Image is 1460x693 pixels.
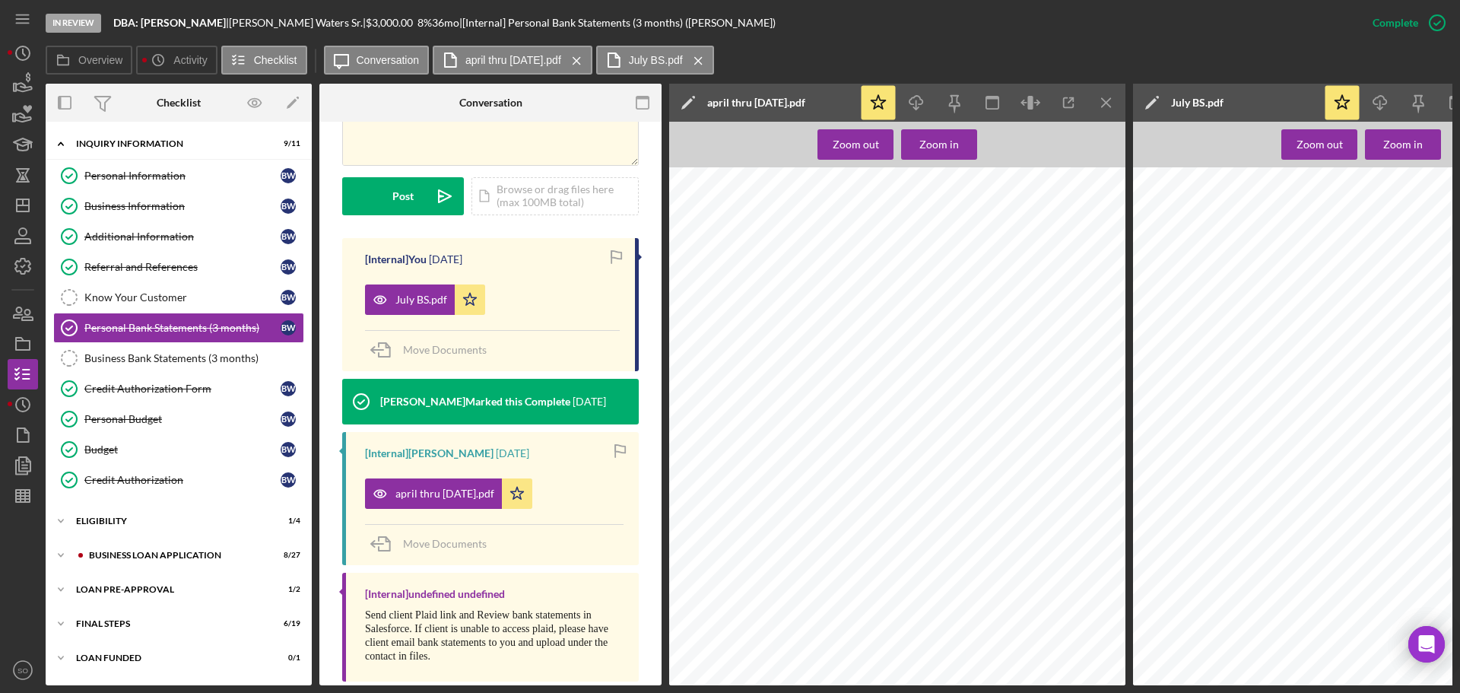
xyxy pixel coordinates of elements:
[365,588,505,600] div: [Internal] undefined undefined
[380,396,570,408] div: [PERSON_NAME] Marked this Complete
[78,54,122,66] label: Overview
[1373,8,1418,38] div: Complete
[53,282,304,313] a: Know Your CustomerBW
[629,54,683,66] label: July BS.pdf
[84,200,281,212] div: Business Information
[901,129,977,160] button: Zoom in
[46,46,132,75] button: Overview
[53,465,304,495] a: Credit AuthorizationBW
[84,291,281,304] div: Know Your Customer
[365,253,427,265] div: [Internal] You
[281,412,296,427] div: B W
[403,343,487,356] span: Move Documents
[273,551,300,560] div: 8 / 27
[707,97,805,109] div: april thru [DATE].pdf
[496,447,529,459] time: 2025-08-12 15:31
[113,17,229,29] div: |
[432,17,459,29] div: 36 mo
[53,343,304,374] a: Business Bank Statements (3 months)
[1171,97,1224,109] div: July BS.pdf
[1357,8,1452,38] button: Complete
[84,383,281,395] div: Credit Authorization Form
[1365,129,1441,160] button: Zoom in
[1408,626,1445,663] div: Open Intercom Messenger
[76,139,262,148] div: INQUIRY INFORMATION
[76,653,262,663] div: LOAN FUNDED
[1281,129,1357,160] button: Zoom out
[392,177,414,215] div: Post
[281,442,296,457] div: B W
[433,46,592,75] button: april thru [DATE].pdf
[324,46,430,75] button: Conversation
[365,478,532,509] button: april thru [DATE].pdf
[365,609,608,662] span: Send client Plaid link and Review bank statements in Salesforce. If client is unable to access pl...
[366,17,417,29] div: $3,000.00
[817,129,893,160] button: Zoom out
[221,46,307,75] button: Checklist
[365,447,494,459] div: [Internal] [PERSON_NAME]
[113,16,226,29] b: DBA: [PERSON_NAME]
[136,46,217,75] button: Activity
[281,320,296,335] div: B W
[76,517,262,526] div: ELIGIBILITY
[459,17,776,29] div: | [Internal] Personal Bank Statements (3 months) ([PERSON_NAME])
[84,352,303,364] div: Business Bank Statements (3 months)
[53,374,304,404] a: Credit Authorization FormBW
[84,170,281,182] div: Personal Information
[229,17,366,29] div: [PERSON_NAME] Waters Sr. |
[919,129,959,160] div: Zoom in
[281,290,296,305] div: B W
[281,168,296,183] div: B W
[459,97,522,109] div: Conversation
[573,396,606,408] time: 2025-08-12 15:32
[53,404,304,434] a: Personal BudgetBW
[465,54,561,66] label: april thru [DATE].pdf
[395,488,494,500] div: april thru [DATE].pdf
[53,434,304,465] a: BudgetBW
[342,177,464,215] button: Post
[84,230,281,243] div: Additional Information
[273,139,300,148] div: 9 / 11
[417,17,432,29] div: 8 %
[76,619,262,628] div: FINAL STEPS
[1383,129,1423,160] div: Zoom in
[596,46,714,75] button: July BS.pdf
[173,54,207,66] label: Activity
[89,551,262,560] div: BUSINESS LOAN APPLICATION
[833,129,879,160] div: Zoom out
[365,285,485,315] button: July BS.pdf
[357,54,420,66] label: Conversation
[281,472,296,488] div: B W
[429,253,462,265] time: 2025-08-19 16:52
[53,161,304,191] a: Personal InformationBW
[8,655,38,685] button: SO
[395,294,447,306] div: July BS.pdf
[84,474,281,486] div: Credit Authorization
[17,666,28,675] text: SO
[53,313,304,343] a: Personal Bank Statements (3 months)BW
[76,585,262,594] div: LOAN PRE-APPROVAL
[281,199,296,214] div: B W
[273,619,300,628] div: 6 / 19
[53,221,304,252] a: Additional InformationBW
[157,97,201,109] div: Checklist
[84,261,281,273] div: Referral and References
[53,191,304,221] a: Business InformationBW
[365,525,502,563] button: Move Documents
[84,322,281,334] div: Personal Bank Statements (3 months)
[281,229,296,244] div: B W
[1297,129,1343,160] div: Zoom out
[46,14,101,33] div: In Review
[273,585,300,594] div: 1 / 2
[254,54,297,66] label: Checklist
[281,381,296,396] div: B W
[403,537,487,550] span: Move Documents
[273,517,300,526] div: 1 / 4
[273,653,300,663] div: 0 / 1
[84,413,281,425] div: Personal Budget
[365,331,502,369] button: Move Documents
[281,259,296,275] div: B W
[53,252,304,282] a: Referral and ReferencesBW
[84,443,281,456] div: Budget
